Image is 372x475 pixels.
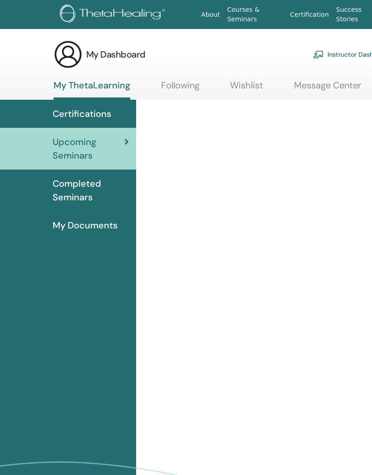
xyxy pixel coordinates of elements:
span: Completed Seminars [53,177,129,204]
a: About [197,6,223,23]
a: My ThetaLearning [54,80,130,100]
span: Upcoming Seminars [53,135,124,162]
a: Following [161,80,200,97]
span: My Documents [53,218,117,232]
a: Wishlist [230,80,263,97]
h3: My Dashboard [86,48,146,61]
a: Message Center [294,80,361,97]
a: Courses & Seminars [224,1,287,28]
a: Certification [286,6,332,23]
img: generic-user-icon.jpg [54,40,83,69]
img: chalkboard-teacher.svg [313,50,324,58]
span: Certifications [53,107,111,121]
img: logo.png [60,5,168,25]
